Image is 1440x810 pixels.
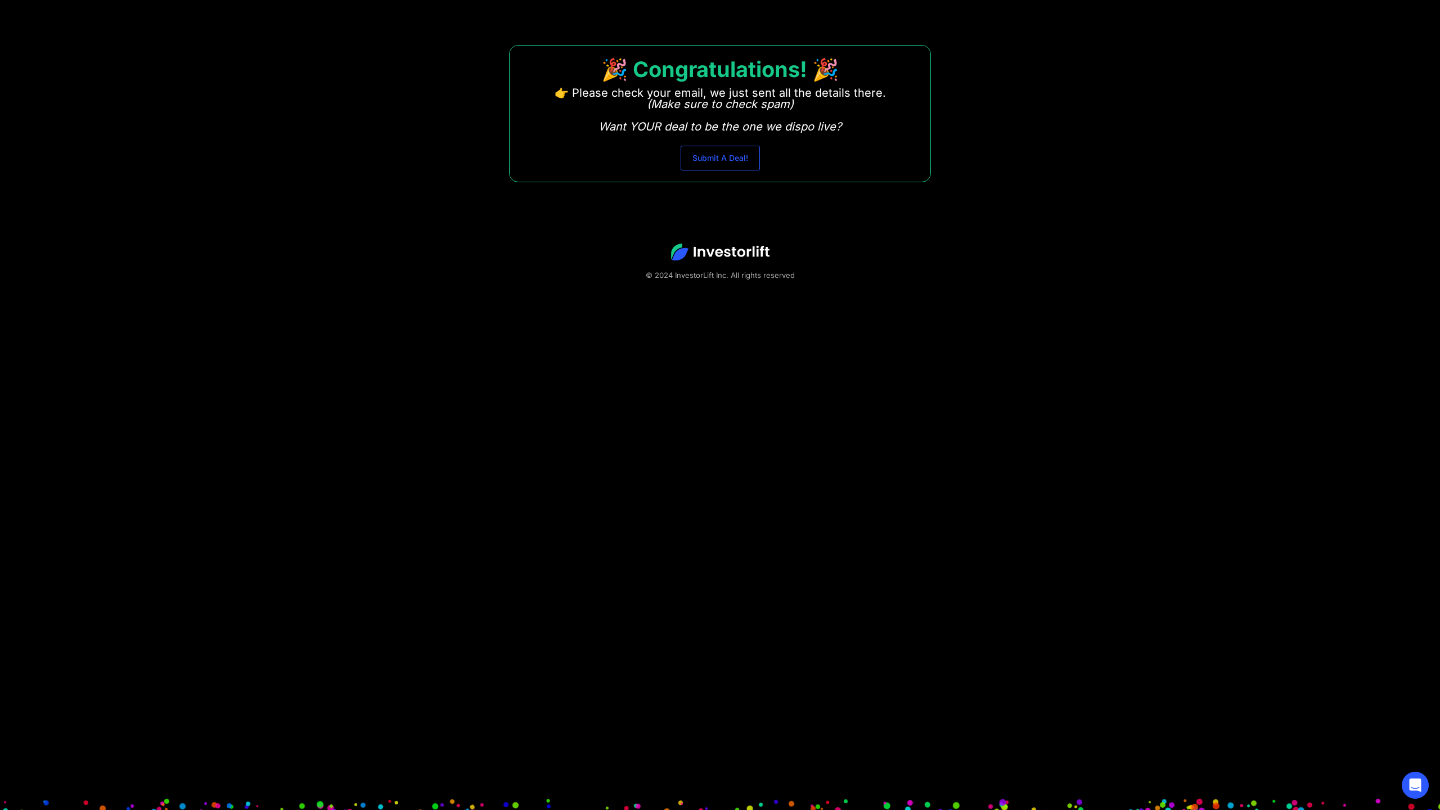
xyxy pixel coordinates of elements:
[555,87,886,132] p: 👉 Please check your email, we just sent all the details there. ‍
[681,146,760,170] a: Submit A Deal!
[601,56,839,82] strong: 🎉 Congratulations! 🎉
[598,97,841,133] em: (Make sure to check spam) Want YOUR deal to be the one we dispo live?
[39,269,1401,281] div: © 2024 InvestorLift Inc. All rights reserved
[1402,772,1429,799] div: Open Intercom Messenger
